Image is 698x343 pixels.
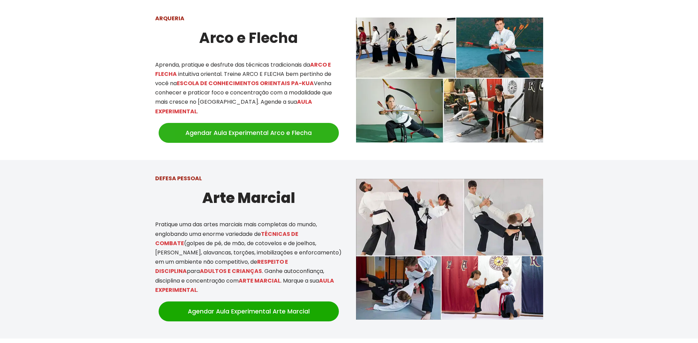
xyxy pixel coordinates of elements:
[155,174,202,182] strong: DEFESA PESSOAL
[155,220,342,295] p: Pratique uma das artes marciais mais completas do mundo, englobando uma enorme variedade de (golp...
[155,61,331,78] mark: ARCO E FLECHA
[177,79,314,87] mark: ESCOLA DE CONHECIMENTOS ORIENTAIS PA-KUA
[155,14,184,22] strong: ARQUERIA
[200,267,262,275] mark: ADULTOS E CRIANÇAS
[155,277,334,294] mark: AULA EXPERIMENTAL
[155,60,342,116] p: Aprenda, pratique e desfrute das técnicas tradicionais da intuitiva oriental. Treine ARCO E FLECH...
[199,28,298,48] strong: Arco e Flecha
[155,230,298,247] mark: TÉCNICAS DE COMBATE
[159,123,339,143] a: Agendar Aula Experimental Arco e Flecha
[155,98,312,115] mark: AULA EXPERIMENTAL
[159,301,339,321] a: Agendar Aula Experimental Arte Marcial
[239,277,281,285] mark: ARTE MARCIAL
[155,186,342,209] h2: Arte Marcial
